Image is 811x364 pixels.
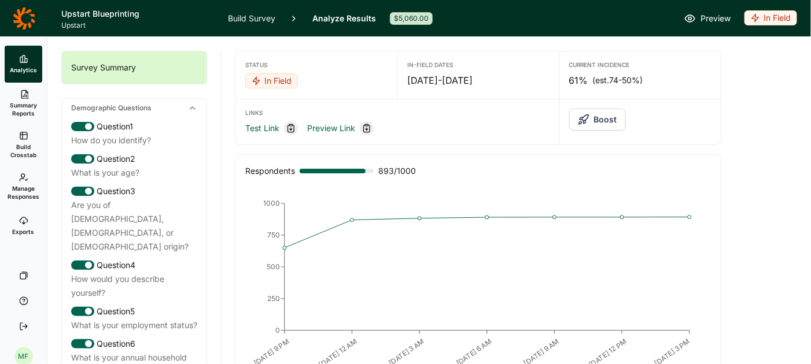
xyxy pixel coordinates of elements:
[5,83,42,124] a: Summary Reports
[245,109,550,117] div: Links
[360,121,374,135] div: Copy link
[8,184,39,200] span: Manage Responses
[71,272,197,300] div: How would you describe yourself?
[267,294,280,303] tspan: 250
[245,121,279,135] a: Test Link
[407,73,550,87] div: [DATE] - [DATE]
[275,326,280,335] tspan: 0
[407,61,550,69] div: In-Field Dates
[267,231,280,239] tspan: 750
[5,124,42,166] a: Build Crosstab
[71,304,197,318] div: Question 5
[744,10,797,27] button: In Field
[71,133,197,147] div: How do you identify?
[61,7,214,21] h1: Upstart Blueprinting
[744,10,797,25] div: In Field
[62,99,207,117] div: Demographic Questions
[245,164,295,178] div: Respondents
[61,21,214,30] span: Upstart
[9,143,38,159] span: Build Crosstab
[71,152,197,166] div: Question 2
[5,207,42,244] a: Exports
[13,228,35,236] span: Exports
[9,101,38,117] span: Summary Reports
[245,73,298,88] div: In Field
[307,121,355,135] a: Preview Link
[71,318,197,332] div: What is your employment status?
[684,12,731,25] a: Preview
[701,12,731,25] span: Preview
[62,51,207,84] div: Survey Summary
[71,258,197,272] div: Question 4
[71,166,197,180] div: What is your age?
[263,199,280,207] tspan: 1000
[593,75,643,86] span: (est. 74-50% )
[71,120,197,133] div: Question 1
[71,184,197,198] div: Question 3
[5,166,42,207] a: Manage Responses
[569,61,712,69] div: Current Incidence
[569,73,588,87] span: 61%
[267,262,280,271] tspan: 500
[569,109,626,131] button: Boost
[245,73,298,90] button: In Field
[378,164,416,178] span: 893 / 1000
[5,46,42,83] a: Analytics
[71,337,197,351] div: Question 6
[390,12,433,25] div: $5,060.00
[284,121,298,135] div: Copy link
[71,198,197,254] div: Are you of [DEMOGRAPHIC_DATA], [DEMOGRAPHIC_DATA], or [DEMOGRAPHIC_DATA] origin?
[245,61,388,69] div: Status
[10,66,37,74] span: Analytics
